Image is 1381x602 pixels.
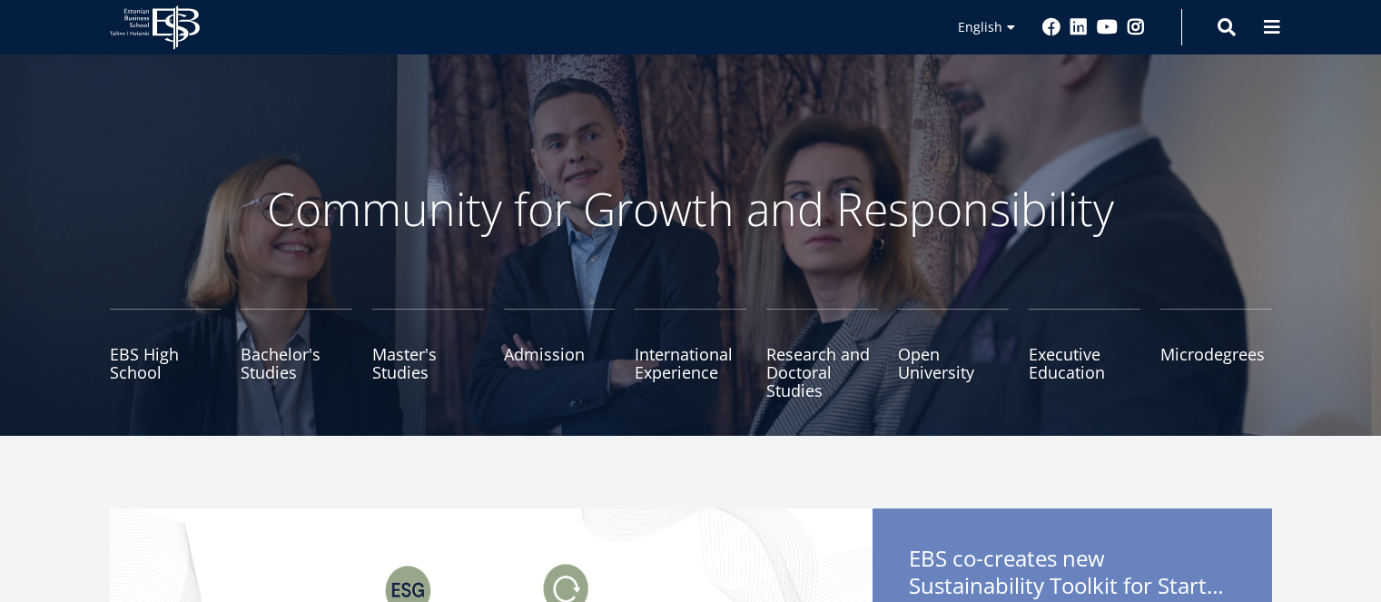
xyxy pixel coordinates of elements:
a: Facebook [1042,18,1060,36]
span: Sustainability Toolkit for Startups [909,572,1236,599]
a: Bachelor's Studies [241,309,352,400]
a: Research and Doctoral Studies [766,309,878,400]
a: Instagram [1127,18,1145,36]
a: Admission [504,309,616,400]
a: Executive Education [1029,309,1140,400]
a: Youtube [1097,18,1118,36]
a: EBS High School [110,309,222,400]
a: Linkedin [1070,18,1088,36]
a: Microdegrees [1160,309,1272,400]
a: Master's Studies [372,309,484,400]
a: Open University [898,309,1010,400]
a: International Experience [635,309,746,400]
p: Community for Growth and Responsibility [210,182,1172,236]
